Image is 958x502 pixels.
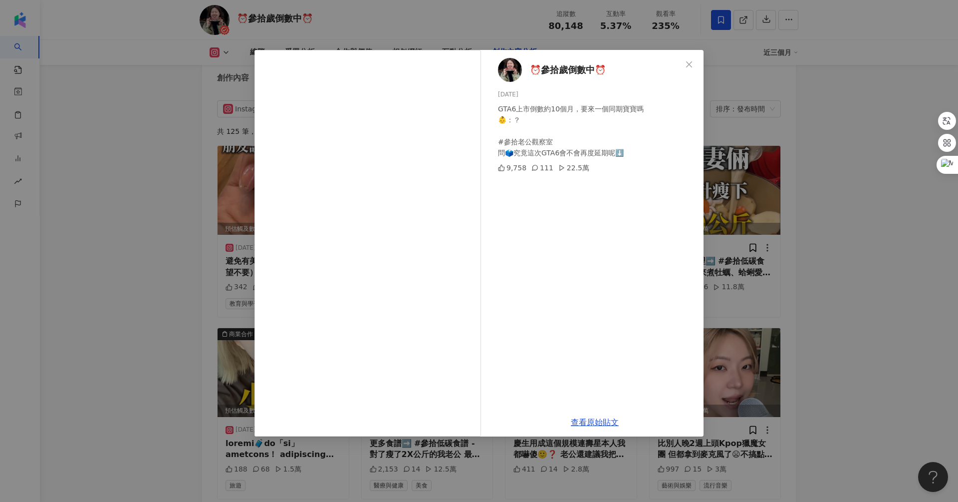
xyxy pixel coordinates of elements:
[679,54,699,74] button: Close
[571,418,619,427] a: 查看原始貼文
[531,162,553,173] div: 111
[498,90,696,99] div: [DATE]
[498,58,522,82] img: KOL Avatar
[498,103,696,158] div: GTA6上市倒數約10個月，要來一個同期寶寶嗎 👶：？ #參拾老公觀察室 問🗳️究竟這次GTA6會不會再度延期呢⬇️
[530,63,606,77] span: ⏰參拾歲倒數中⏰
[498,58,682,82] a: KOL Avatar⏰參拾歲倒數中⏰
[498,162,526,173] div: 9,758
[558,162,589,173] div: 22.5萬
[685,60,693,68] span: close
